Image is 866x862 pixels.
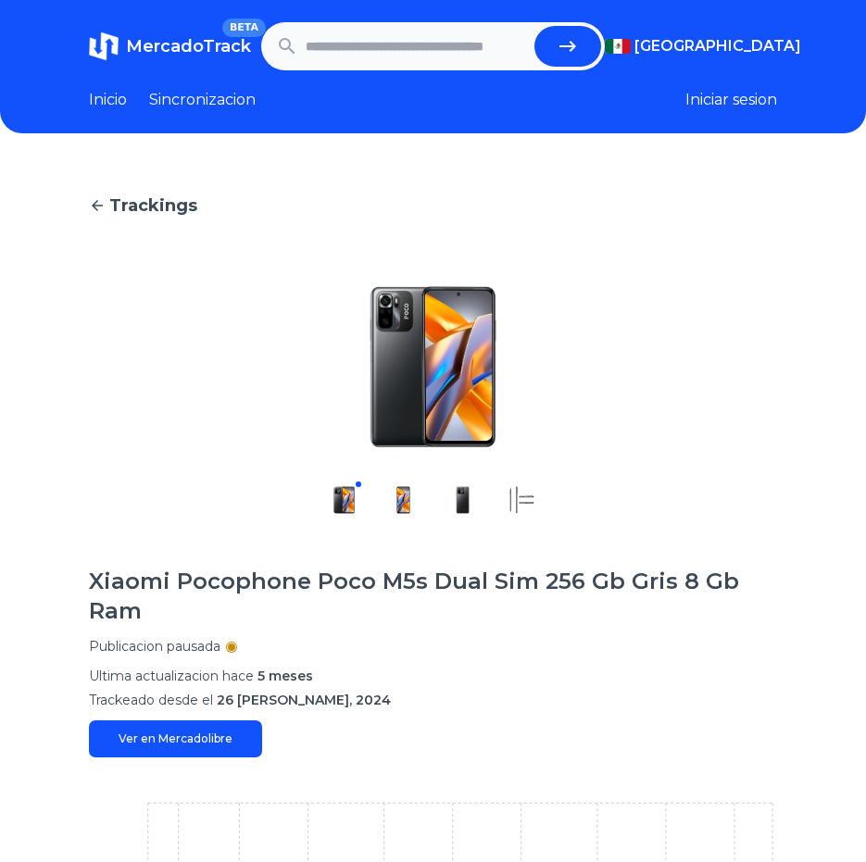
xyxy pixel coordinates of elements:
img: Xiaomi Pocophone Poco M5s Dual Sim 256 Gb Gris 8 Gb Ram [389,485,419,515]
span: Ultima actualizacion hace [89,668,254,684]
a: Trackings [89,193,777,219]
span: BETA [222,19,266,37]
h1: Xiaomi Pocophone Poco M5s Dual Sim 256 Gb Gris 8 Gb Ram [89,567,777,626]
img: Mexico [605,39,631,54]
img: Xiaomi Pocophone Poco M5s Dual Sim 256 Gb Gris 8 Gb Ram [330,485,359,515]
span: 5 meses [257,668,313,684]
p: Publicacion pausada [89,637,220,656]
span: MercadoTrack [126,36,251,56]
span: 26 [PERSON_NAME], 2024 [217,692,391,708]
img: Xiaomi Pocophone Poco M5s Dual Sim 256 Gb Gris 8 Gb Ram [448,485,478,515]
button: Iniciar sesion [685,89,777,111]
img: Xiaomi Pocophone Poco M5s Dual Sim 256 Gb Gris 8 Gb Ram [508,485,537,515]
img: Xiaomi Pocophone Poco M5s Dual Sim 256 Gb Gris 8 Gb Ram [256,278,611,456]
a: Sincronizacion [149,89,256,111]
span: [GEOGRAPHIC_DATA] [634,35,801,57]
span: Trackeado desde el [89,692,213,708]
a: MercadoTrackBETA [89,31,251,61]
span: Trackings [109,193,197,219]
img: MercadoTrack [89,31,119,61]
a: Inicio [89,89,127,111]
button: [GEOGRAPHIC_DATA] [605,35,777,57]
a: Ver en Mercadolibre [89,720,262,757]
